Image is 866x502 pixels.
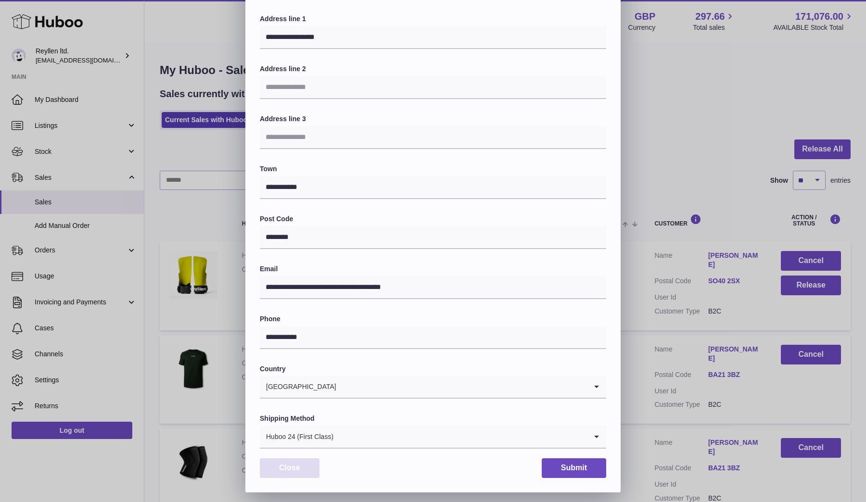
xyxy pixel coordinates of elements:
span: Huboo 24 (First Class) [260,426,334,448]
label: Email [260,264,606,274]
label: Phone [260,314,606,324]
label: Shipping Method [260,414,606,423]
label: Address line 2 [260,64,606,74]
button: Submit [542,458,606,478]
span: [GEOGRAPHIC_DATA] [260,376,337,398]
button: Close [260,458,319,478]
div: Search for option [260,426,606,449]
label: Town [260,164,606,174]
label: Address line 1 [260,14,606,24]
label: Country [260,364,606,374]
input: Search for option [334,426,587,448]
label: Post Code [260,214,606,224]
input: Search for option [337,376,587,398]
div: Search for option [260,376,606,399]
label: Address line 3 [260,114,606,124]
